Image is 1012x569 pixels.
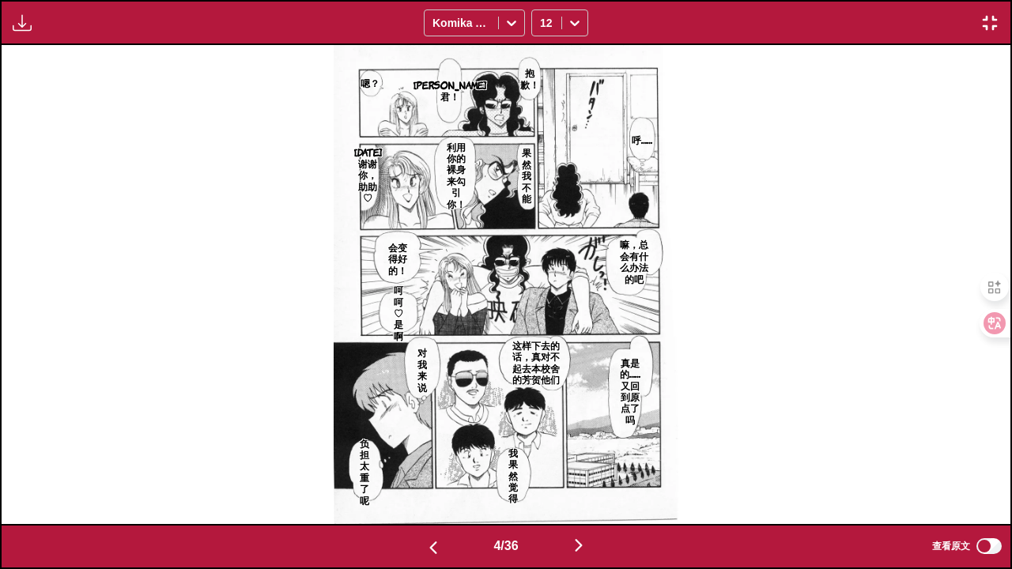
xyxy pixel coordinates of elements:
[517,63,542,92] p: 抱歉！
[424,538,443,557] img: Previous page
[508,336,564,388] p: 这样下去的话，真对不起去本校舍的芳贺他们
[493,539,518,553] span: 4 / 36
[334,45,678,524] img: Manga Panel
[387,281,410,344] p: 呵呵♡是啊
[614,353,647,428] p: 真是的……又回到原点了吗
[501,443,526,507] p: 我果然觉得
[932,540,970,553] span: 查看原文
[353,434,375,508] p: 负担太重了呢
[384,238,411,278] p: 会变得好的！
[410,76,489,105] p: [PERSON_NAME]君！
[519,143,534,206] p: 果然我不能
[569,536,588,555] img: Next page
[13,13,32,32] img: Download translated images
[410,343,434,395] p: 对我来说
[351,143,385,206] p: [DATE]谢谢你，助助♡
[616,235,654,287] p: 嘛，总会有什么办法的吧
[976,538,1002,554] input: 查看原文
[440,138,474,212] p: 利用你的裸身来勾引你！
[629,130,655,148] p: 呼……
[357,73,383,91] p: 嗯？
